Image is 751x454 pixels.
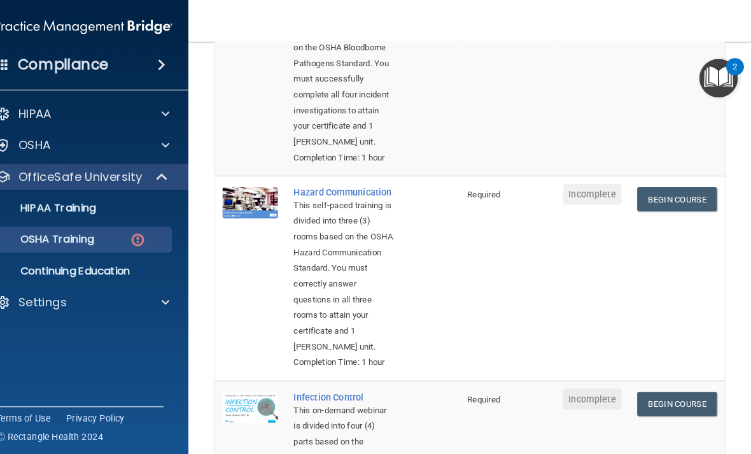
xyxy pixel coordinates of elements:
img: PMB logo [15,13,188,39]
div: Completion Time: 1 hour [306,146,404,161]
div: Completion Time: 1 hour [306,345,404,360]
button: Open Resource Center, 2 new notifications [701,57,738,95]
span: Required [475,185,507,194]
a: Begin Course [640,182,718,206]
p: OSHA [38,134,70,149]
a: Hazard Communication [306,182,404,192]
a: HIPAA [15,103,185,118]
a: Terms of Use [17,401,69,413]
a: Settings [15,287,185,302]
p: OfficeSafe University [38,164,158,180]
span: Incomplete [568,179,625,199]
p: HIPAA [38,103,71,118]
a: Begin Course [640,381,718,405]
a: Infection Control [306,381,404,392]
a: OSHA [15,134,185,149]
div: 2 [733,65,738,82]
p: OSHA Training [8,227,111,239]
a: OfficeSafe University [15,164,185,180]
h4: Compliance [38,54,126,72]
span: Ⓒ Rectangle Health 2024 [17,418,121,431]
div: This self-paced training is divided into three (3) rooms based on the OSHA Hazard Communication S... [306,192,404,345]
p: Continuing Education [8,257,182,270]
a: Privacy Policy [85,401,142,413]
p: Settings [38,287,85,302]
span: Incomplete [568,378,625,399]
span: Required [475,384,507,394]
img: danger-circle.6113f641.png [146,225,162,241]
p: HIPAA Training [8,196,113,209]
